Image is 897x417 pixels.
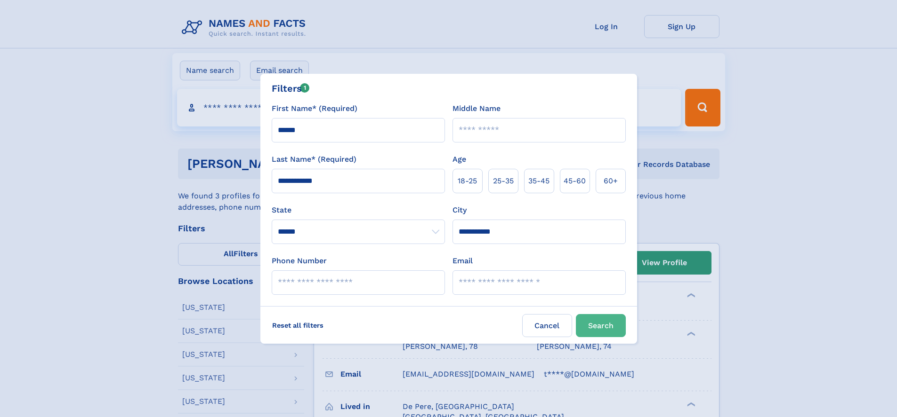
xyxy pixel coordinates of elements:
[564,175,586,187] span: 45‑60
[272,154,356,165] label: Last Name* (Required)
[453,154,466,165] label: Age
[272,255,327,267] label: Phone Number
[266,314,330,337] label: Reset all filters
[458,175,477,187] span: 18‑25
[272,81,310,95] div: Filters
[272,205,445,216] label: State
[604,175,618,187] span: 60+
[453,205,467,216] label: City
[528,175,550,187] span: 35‑45
[493,175,514,187] span: 25‑35
[272,103,357,114] label: First Name* (Required)
[453,103,501,114] label: Middle Name
[522,314,572,337] label: Cancel
[576,314,626,337] button: Search
[453,255,473,267] label: Email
